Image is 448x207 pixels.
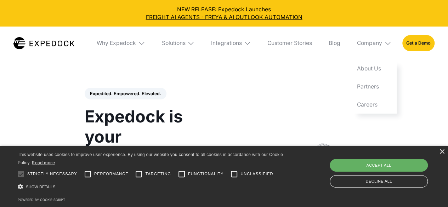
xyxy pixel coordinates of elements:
[6,13,443,21] a: FREIGHT AI AGENTS - FREYA & AI OUTLOOK AUTOMATION
[351,27,397,60] div: Company
[18,182,286,192] div: Show details
[351,60,397,78] a: About Us
[351,78,397,96] a: Partners
[18,198,65,202] a: Powered by cookie-script
[351,60,397,114] nav: Company
[351,96,397,114] a: Careers
[211,40,242,47] div: Integrations
[145,171,171,177] span: Targeting
[402,35,435,51] a: Get a Demo
[188,171,223,177] span: Functionality
[205,27,256,60] div: Integrations
[27,171,77,177] span: Strictly necessary
[97,40,136,47] div: Why Expedock
[156,27,200,60] div: Solutions
[413,173,448,207] iframe: Chat Widget
[6,6,443,21] div: NEW RELEASE: Expedock Launches
[323,27,346,60] a: Blog
[357,40,382,47] div: Company
[262,27,318,60] a: Customer Stories
[91,27,151,60] div: Why Expedock
[94,171,129,177] span: Performance
[85,107,216,186] h1: Expedock is your competitive advantage
[32,160,55,165] a: Read more
[330,175,428,188] div: Decline all
[161,40,185,47] div: Solutions
[330,159,428,172] div: Accept all
[26,185,56,189] span: Show details
[240,171,273,177] span: Unclassified
[18,152,283,165] span: This website uses cookies to improve user experience. By using our website you consent to all coo...
[439,149,444,155] div: Close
